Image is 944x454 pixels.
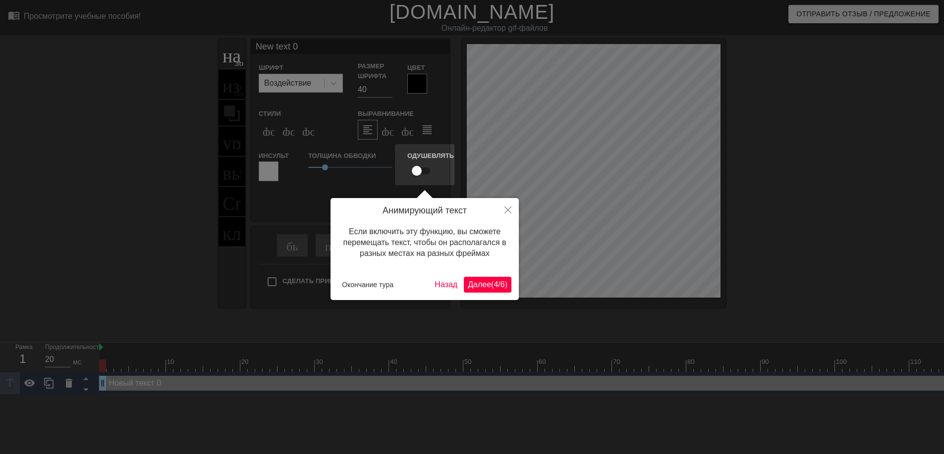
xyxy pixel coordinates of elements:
[505,280,507,289] ya-tr-span: )
[497,198,519,221] button: Закрыть
[498,280,500,289] ya-tr-span: /
[464,277,511,293] button: Далее
[500,280,505,289] ya-tr-span: 6
[435,280,457,289] ya-tr-span: Назад
[431,277,461,293] button: Назад
[494,280,498,289] ya-tr-span: 4
[468,280,491,289] ya-tr-span: Далее
[343,227,506,258] ya-tr-span: Если включить эту функцию, вы сможете перемещать текст, чтобы он располагался в разных местах на ...
[338,277,397,292] button: Окончание тура
[491,280,494,289] ya-tr-span: (
[338,205,511,216] h4: Анимирующий текст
